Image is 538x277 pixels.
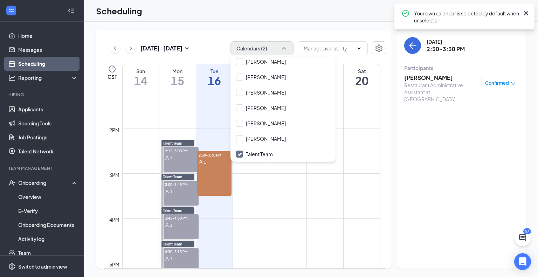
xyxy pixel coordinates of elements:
[199,160,203,164] svg: User
[404,37,421,54] button: back-button
[404,74,478,82] h3: [PERSON_NAME]
[344,75,380,86] h1: 20
[163,141,182,145] span: Talent Team
[68,7,75,14] svg: Collapse
[18,218,78,232] a: Onboarding Documents
[18,74,78,81] div: Reporting
[123,68,159,75] div: Sun
[18,246,78,260] a: Team
[18,179,72,186] div: Onboarding
[404,64,519,71] div: Participants
[230,41,294,55] button: Calendars (2)ChevronUp
[485,79,509,86] span: Confirmed
[164,147,199,154] span: 2:15-3:00 PM
[108,126,121,134] div: 2pm
[196,75,233,86] h1: 16
[281,45,288,52] svg: ChevronUp
[408,41,417,50] svg: ArrowLeft
[18,57,78,71] a: Scheduling
[196,68,233,75] div: Tue
[108,171,121,179] div: 3pm
[404,82,478,103] div: Restaurant Administrative Assistant at [GEOGRAPHIC_DATA]
[518,234,527,242] svg: ChatActive
[514,229,531,246] button: ChatActive
[197,151,232,158] span: 2:30-3:30 PM
[18,130,78,144] a: Job Postings
[522,9,530,18] svg: Cross
[108,65,116,73] svg: Clock
[18,263,67,270] div: Switch to admin view
[514,253,531,270] div: Open Intercom Messenger
[165,257,169,261] svg: User
[18,232,78,246] a: Activity log
[18,43,78,57] a: Messages
[123,75,159,86] h1: 14
[140,44,182,52] h3: [DATE] - [DATE]
[356,46,362,51] svg: ChevronDown
[304,44,353,52] input: Manage availability
[344,64,380,90] a: September 20, 2025
[8,263,15,270] svg: Settings
[18,102,78,116] a: Applicants
[163,242,182,246] span: Talent Team
[511,81,516,86] span: down
[18,29,78,43] a: Home
[108,261,121,268] div: 5pm
[8,74,15,81] svg: Analysis
[96,5,142,17] h1: Scheduling
[108,73,117,80] span: CST
[165,156,169,160] svg: User
[18,116,78,130] a: Sourcing Tools
[8,92,77,98] div: Hiring
[164,248,199,255] span: 4:30-5:15 PM
[182,44,191,53] svg: SmallChevronDown
[523,228,531,234] div: 57
[127,44,134,53] svg: ChevronRight
[8,7,15,14] svg: WorkstreamLogo
[165,223,169,227] svg: User
[159,68,196,75] div: Mon
[18,204,78,218] a: E-Verify
[163,208,182,213] span: Talent Team
[427,38,465,45] div: [DATE]
[204,160,206,165] span: 1
[344,68,380,75] div: Sat
[414,9,519,24] div: Your own calendar is selected by default when unselect all
[159,75,196,86] h1: 15
[164,214,199,221] span: 3:45-4:30 PM
[427,45,465,53] h3: 2:30-3:30 PM
[8,165,77,171] div: Team Management
[108,216,121,223] div: 4pm
[18,144,78,158] a: Talent Network
[163,175,182,179] span: Talent Team
[18,190,78,204] a: Overview
[170,256,172,261] span: 1
[170,223,172,228] span: 1
[372,41,386,55] button: Settings
[126,43,136,54] button: ChevronRight
[196,64,233,90] a: September 16, 2025
[375,44,383,53] svg: Settings
[159,64,196,90] a: September 15, 2025
[170,155,172,160] span: 1
[170,189,172,194] span: 1
[165,189,169,194] svg: User
[111,44,118,53] svg: ChevronLeft
[110,43,120,54] button: ChevronLeft
[164,181,199,188] span: 3:00-3:45 PM
[401,9,410,18] svg: CheckmarkCircle
[123,64,159,90] a: September 14, 2025
[8,179,15,186] svg: UserCheck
